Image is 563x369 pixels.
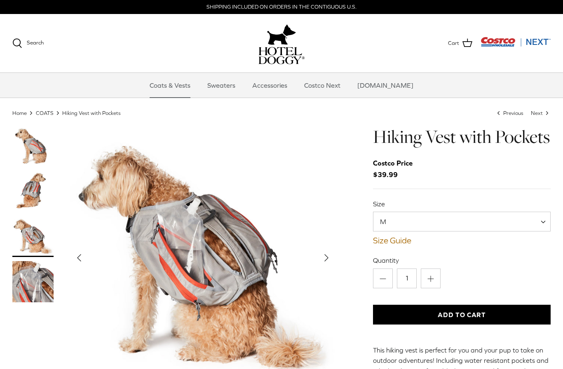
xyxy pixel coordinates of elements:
[373,212,551,231] span: M
[373,199,551,208] label: Size
[36,110,54,116] a: COATS
[267,22,296,47] img: hoteldoggy.com
[142,73,198,98] a: Coats & Vests
[481,37,551,47] img: Costco Next
[62,110,121,116] a: Hiking Vest with Pockets
[27,40,44,46] span: Search
[12,216,54,257] a: Thumbnail Link
[12,110,27,116] a: Home
[258,22,305,64] a: hoteldoggy.com hoteldoggycom
[373,305,551,325] button: Add to Cart
[12,261,54,302] a: Thumbnail Link
[258,47,305,64] img: hoteldoggycom
[373,125,551,148] h1: Hiking Vest with Pockets
[495,110,525,116] a: Previous
[245,73,295,98] a: Accessories
[503,110,523,116] span: Previous
[531,110,543,116] span: Next
[397,269,417,288] input: Quantity
[448,38,472,49] a: Cart
[531,110,551,116] a: Next
[317,249,335,267] button: Next
[448,39,459,48] span: Cart
[12,125,54,166] a: Thumbnail Link
[373,236,551,245] a: Size Guide
[297,73,348,98] a: Costco Next
[70,249,88,267] button: Previous
[373,158,421,180] span: $39.99
[12,170,54,212] a: Thumbnail Link
[373,217,403,226] span: M
[12,38,44,48] a: Search
[481,42,551,48] a: Visit Costco Next
[373,256,551,265] label: Quantity
[350,73,421,98] a: [DOMAIN_NAME]
[12,109,551,117] nav: Breadcrumbs
[200,73,243,98] a: Sweaters
[373,158,413,169] div: Costco Price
